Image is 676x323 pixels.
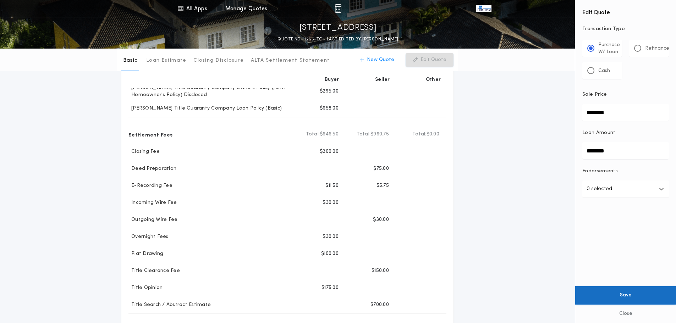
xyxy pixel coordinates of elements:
span: $960.75 [370,131,389,138]
p: Sale Price [582,91,607,98]
button: Edit Quote [406,53,454,67]
p: Seller [375,76,390,83]
input: Sale Price [582,104,669,121]
p: Loan Amount [582,129,616,137]
p: Basic [123,57,137,64]
p: $175.00 [321,284,339,291]
p: Title Clearance Fee [128,267,180,274]
p: QUOTE ND-11255-TC - LAST EDITED BY [PERSON_NAME] [277,36,398,43]
p: Deed Preparation [128,165,176,172]
button: New Quote [353,53,401,67]
p: E-Recording Fee [128,182,172,189]
input: Loan Amount [582,142,669,159]
p: Cash [598,67,610,74]
p: Loan Estimate [146,57,186,64]
p: ALTA Settlement Statement [251,57,330,64]
p: $700.00 [370,301,389,308]
p: $100.00 [321,250,339,257]
b: Total: [306,131,320,138]
p: Purchase W/ Loan [598,41,620,56]
p: Overnight Fees [128,233,169,240]
p: Other [426,76,441,83]
p: Incoming Wire Fee [128,199,177,206]
span: $646.50 [320,131,339,138]
p: $150.00 [372,267,389,274]
p: $658.00 [320,105,339,112]
p: $30.00 [373,216,389,223]
p: New Quote [367,56,394,63]
p: Closing Disclosure [193,57,244,64]
b: Total: [412,131,427,138]
p: 0 selected [587,185,612,193]
p: Endorsements [582,168,669,175]
b: Total: [357,131,371,138]
img: vs-icon [476,5,491,12]
button: Save [575,286,676,305]
button: 0 selected [582,180,669,197]
p: Refinance [645,45,669,52]
p: $5.75 [377,182,389,189]
p: [STREET_ADDRESS] [299,22,377,34]
span: $0.00 [427,131,439,138]
p: Outgoing Wire Fee [128,216,177,223]
p: $300.00 [320,148,339,155]
p: Edit Quote [421,56,446,63]
p: $295.00 [320,88,339,95]
h4: Edit Quote [582,4,669,17]
p: $30.00 [323,233,339,240]
p: [PERSON_NAME] Title Guaranty Company Owners Policy (ALTA Homeowner's Policy) Disclosed [128,84,294,99]
p: Plat Drawing [128,250,163,257]
p: $11.50 [325,182,339,189]
p: [PERSON_NAME] Title Guaranty Company Loan Policy (Basic) [128,105,282,112]
p: $75.00 [373,165,389,172]
p: Title Opinion [128,284,163,291]
p: Settlement Fees [128,129,172,140]
img: img [335,4,341,13]
p: Title Search / Abstract Estimate [128,301,211,308]
p: $30.00 [323,199,339,206]
button: Close [575,305,676,323]
p: Closing Fee [128,148,160,155]
p: Buyer [325,76,339,83]
p: Transaction Type [582,26,669,33]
